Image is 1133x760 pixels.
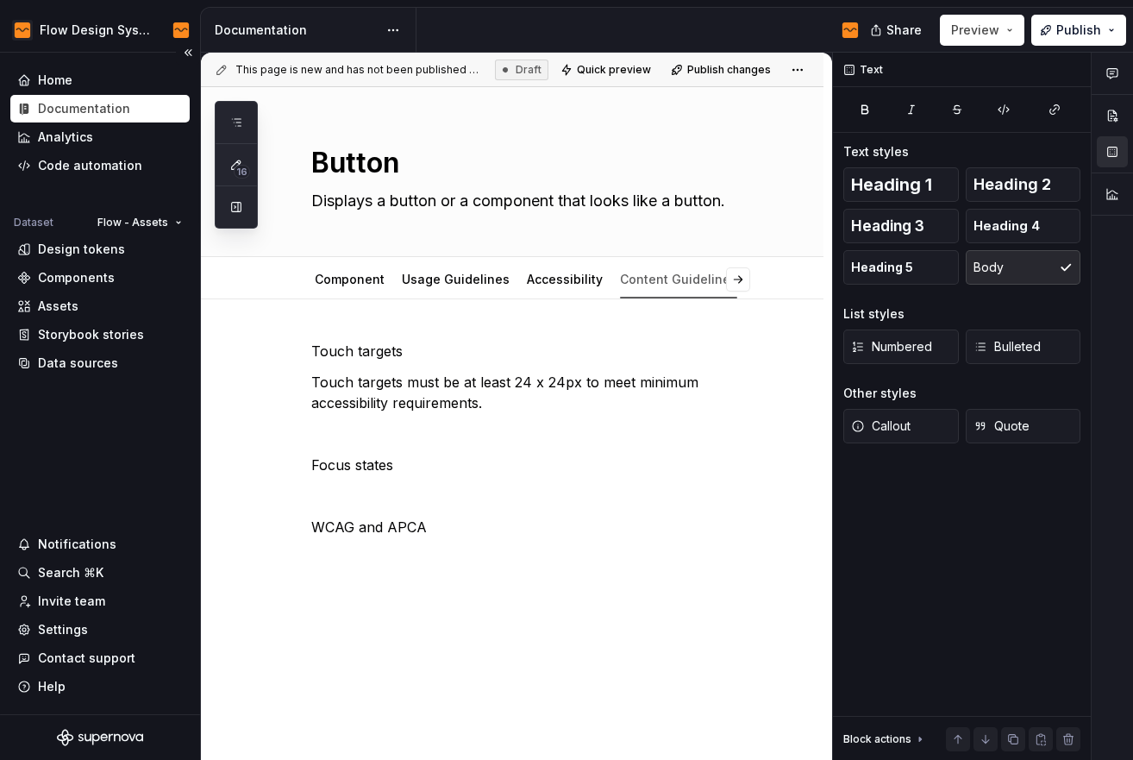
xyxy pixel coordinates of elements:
button: Flow - Assets [90,210,190,235]
button: Heading 4 [966,209,1081,243]
span: Quick preview [577,63,651,77]
button: Bulleted [966,330,1081,364]
div: Component [308,261,391,297]
span: Heading 4 [973,217,1040,235]
a: Accessibility [527,272,603,286]
p: Touch targets [311,341,754,361]
div: Assets [38,298,78,315]
span: Flow - Assets [97,216,168,229]
a: Usage Guidelines [402,272,510,286]
a: Storybook stories [10,321,190,349]
svg: Supernova Logo [57,729,143,746]
span: 16 [234,165,250,179]
p: Touch targets must be at least 24 x 24px to meet minimum accessibility requirements. [311,372,754,413]
a: Components [10,264,190,292]
a: Documentation [10,95,190,122]
div: Design tokens [38,241,125,258]
span: This page is new and has not been published yet. [235,63,481,77]
button: Notifications [10,531,190,558]
div: Contact support [38,650,135,667]
a: Home [10,66,190,94]
div: Data sources [38,355,118,372]
div: Settings [38,621,88,638]
a: Assets [10,292,190,320]
textarea: Button [308,142,751,184]
div: Storybook stories [38,326,144,343]
span: Heading 3 [851,217,924,235]
a: Settings [10,616,190,644]
button: Callout [843,409,959,443]
div: Code automation [38,157,142,174]
button: Quick preview [555,58,659,82]
a: Invite team [10,587,190,615]
span: Numbered [851,338,932,355]
span: Draft [516,63,541,77]
div: Flow Design System [40,22,150,39]
span: Heading 1 [851,176,932,193]
div: Block actions [843,732,911,746]
span: Quote [973,418,1030,435]
button: Contact support [10,644,190,672]
div: Documentation [215,22,378,39]
span: Preview [951,22,999,39]
button: Heading 3 [843,209,959,243]
button: Search ⌘K [10,559,190,587]
p: WCAG and APCA [311,517,754,537]
textarea: Displays a button or a component that looks like a button. [308,187,751,215]
img: eccf5340-0881-4b96-8d8e-b39f8c5a353b.png [12,20,33,41]
img: Flow Admin [171,20,191,41]
div: Content Guidelines [613,261,744,297]
div: Other styles [843,385,917,402]
div: Home [38,72,72,89]
span: Share [886,22,922,39]
button: Numbered [843,330,959,364]
img: Flow Admin [840,20,861,41]
p: Focus states [311,455,754,475]
span: Bulleted [973,338,1041,355]
div: Notifications [38,536,116,553]
div: Block actions [843,727,927,751]
a: Component [315,272,385,286]
div: Documentation [38,100,130,117]
span: Publish [1056,22,1101,39]
button: Heading 2 [966,167,1081,202]
div: Dataset [14,216,53,229]
div: Invite team [38,593,105,610]
a: Content Guidelines [620,272,737,286]
div: Search ⌘K [38,564,103,581]
a: Analytics [10,123,190,151]
div: Usage Guidelines [395,261,516,297]
span: Publish changes [687,63,771,77]
button: Preview [940,15,1024,46]
button: Heading 5 [843,250,959,285]
button: Quote [966,409,1081,443]
button: Collapse sidebar [176,41,200,65]
div: Text styles [843,143,909,160]
button: Help [10,673,190,700]
span: Heading 5 [851,259,913,276]
div: Help [38,678,66,695]
div: List styles [843,305,905,323]
span: Heading 2 [973,176,1051,193]
a: Data sources [10,349,190,377]
button: Publish changes [666,58,779,82]
button: Share [861,15,933,46]
button: Flow Design SystemFlow Admin [3,11,197,48]
button: Publish [1031,15,1126,46]
div: Analytics [38,129,93,146]
span: Callout [851,418,911,435]
div: Accessibility [520,261,610,297]
a: Code automation [10,152,190,179]
button: Heading 1 [843,167,959,202]
div: Components [38,269,115,286]
a: Design tokens [10,236,190,263]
